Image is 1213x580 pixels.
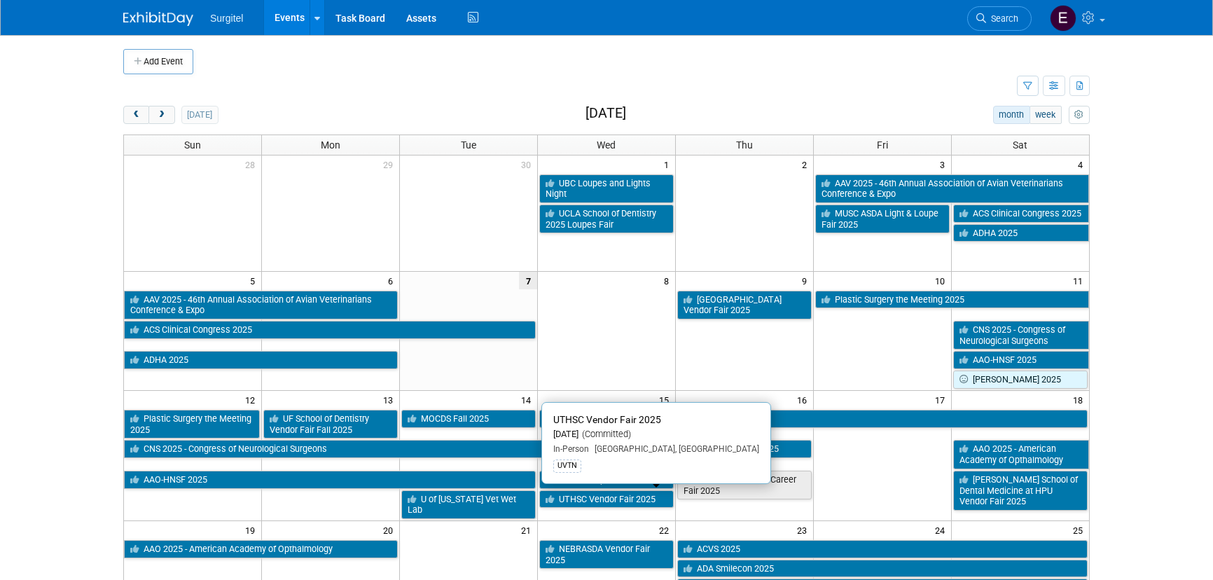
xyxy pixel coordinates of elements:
span: 10 [934,272,951,289]
span: Sun [184,139,201,151]
span: 28 [244,156,261,173]
span: In-Person [553,444,589,454]
span: UTHSC Vendor Fair 2025 [553,414,661,425]
a: AAO-HNSF 2025 [953,351,1089,369]
button: next [148,106,174,124]
button: [DATE] [181,106,219,124]
span: 3 [938,156,951,173]
button: Add Event [123,49,193,74]
a: AAO 2025 - American Academy of Opthalmology [953,440,1089,469]
button: month [993,106,1030,124]
h2: [DATE] [585,106,626,121]
a: UF School of Dentistry Vendor Fair Fall 2025 [263,410,398,439]
span: 6 [387,272,399,289]
a: UBC Loupes and Lights Night [539,174,674,203]
span: 20 [382,521,399,539]
i: Personalize Calendar [1074,111,1083,120]
span: 25 [1072,521,1089,539]
span: Sat [1013,139,1027,151]
a: NEBRASDA Vendor Fair 2025 [539,540,674,569]
span: 23 [796,521,813,539]
span: 9 [800,272,813,289]
span: 14 [520,391,537,408]
span: [GEOGRAPHIC_DATA], [GEOGRAPHIC_DATA] [589,444,759,454]
a: AAV 2025 - 46th Annual Association of Avian Veterinarians Conference & Expo [124,291,398,319]
span: Mon [321,139,340,151]
span: 11 [1072,272,1089,289]
span: 29 [382,156,399,173]
span: Wed [597,139,616,151]
span: 7 [519,272,537,289]
span: Search [986,13,1018,24]
a: AAO 2025 - American Academy of Opthalmology [124,540,398,558]
span: 24 [934,521,951,539]
a: [GEOGRAPHIC_DATA] Vendor Fair 2025 [677,291,812,319]
a: ACS Clinical Congress 2025 [953,205,1089,223]
span: 8 [663,272,675,289]
span: 4 [1076,156,1089,173]
span: (Committed) [578,429,631,439]
a: CNS 2025 - Congress of Neurological Surgeons [124,440,674,458]
span: Tue [461,139,476,151]
a: [PERSON_NAME] 2025 [953,371,1088,389]
a: MUSC ASDA Light & Loupe Fair 2025 [815,205,950,233]
span: 21 [520,521,537,539]
span: Surgitel [210,13,243,24]
span: 16 [796,391,813,408]
span: 13 [382,391,399,408]
div: [DATE] [553,429,759,441]
a: AAV 2025 - 46th Annual Association of Avian Veterinarians Conference & Expo [815,174,1089,203]
div: UVTN [553,460,581,472]
span: 30 [520,156,537,173]
img: Event Coordinator [1050,5,1076,32]
span: 15 [658,391,675,408]
img: ExhibitDay [123,12,193,26]
a: [PERSON_NAME] School of Dental Medicine at HPU Vendor Fair 2025 [953,471,1088,511]
span: 19 [244,521,261,539]
span: 2 [800,156,813,173]
a: Search [967,6,1032,31]
a: UMKC Loupes Fair 2025 [539,471,674,489]
button: week [1030,106,1062,124]
a: ADHA 2025 [953,224,1089,242]
button: myCustomButton [1069,106,1090,124]
span: Thu [736,139,753,151]
a: ADA Smilecon 2025 [677,560,1088,578]
span: 5 [249,272,261,289]
a: Plastic Surgery the Meeting 2025 [815,291,1089,309]
span: 12 [244,391,261,408]
a: U of [US_STATE] Vet Wet Lab [401,490,536,519]
span: 17 [934,391,951,408]
span: 18 [1072,391,1089,408]
a: Plastic Surgery the Meeting 2025 [124,410,260,439]
a: AAP - American Academy of Periodontology 2025 [539,410,1088,428]
a: AAO-HNSF 2025 [124,471,536,489]
span: 22 [658,521,675,539]
span: 1 [663,156,675,173]
a: CNS 2025 - Congress of Neurological Surgeons [953,321,1089,350]
span: Fri [877,139,888,151]
a: UCLA School of Dentistry 2025 Loupes Fair [539,205,674,233]
a: ADHA 2025 [124,351,398,369]
a: MOCDS Fall 2025 [401,410,536,428]
a: UTHSC Vendor Fair 2025 [539,490,674,509]
a: ACS Clinical Congress 2025 [124,321,536,339]
button: prev [123,106,149,124]
a: ACVS 2025 [677,540,1088,558]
